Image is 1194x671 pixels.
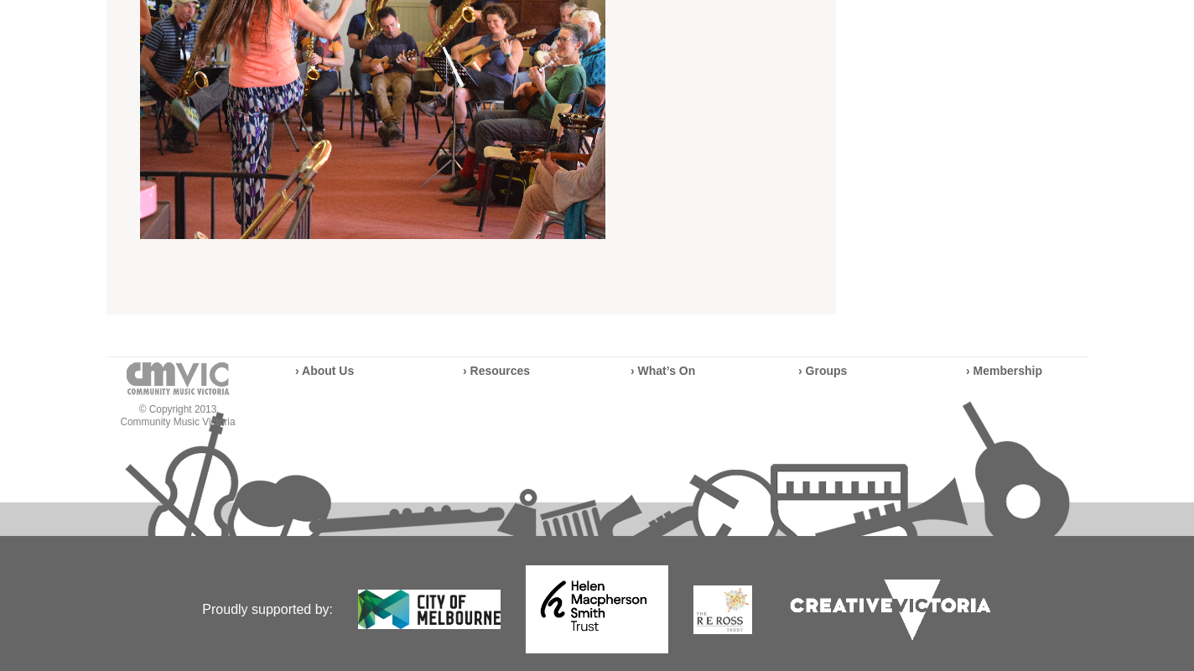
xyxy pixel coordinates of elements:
[127,362,230,395] img: cmvic-logo-footer.png
[106,403,249,429] p: © Copyright 2013 Community Music Victoria
[966,364,1042,377] a: › Membership
[693,585,752,634] img: The Re Ross Trust
[777,566,1004,653] img: Creative Victoria Logo
[358,590,501,629] img: City of Melbourne
[526,565,668,653] img: Helen Macpherson Smith Trust
[463,364,530,377] a: › Resources
[798,364,847,377] a: › Groups
[295,364,354,377] a: › About Us
[631,364,695,377] a: › What’s On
